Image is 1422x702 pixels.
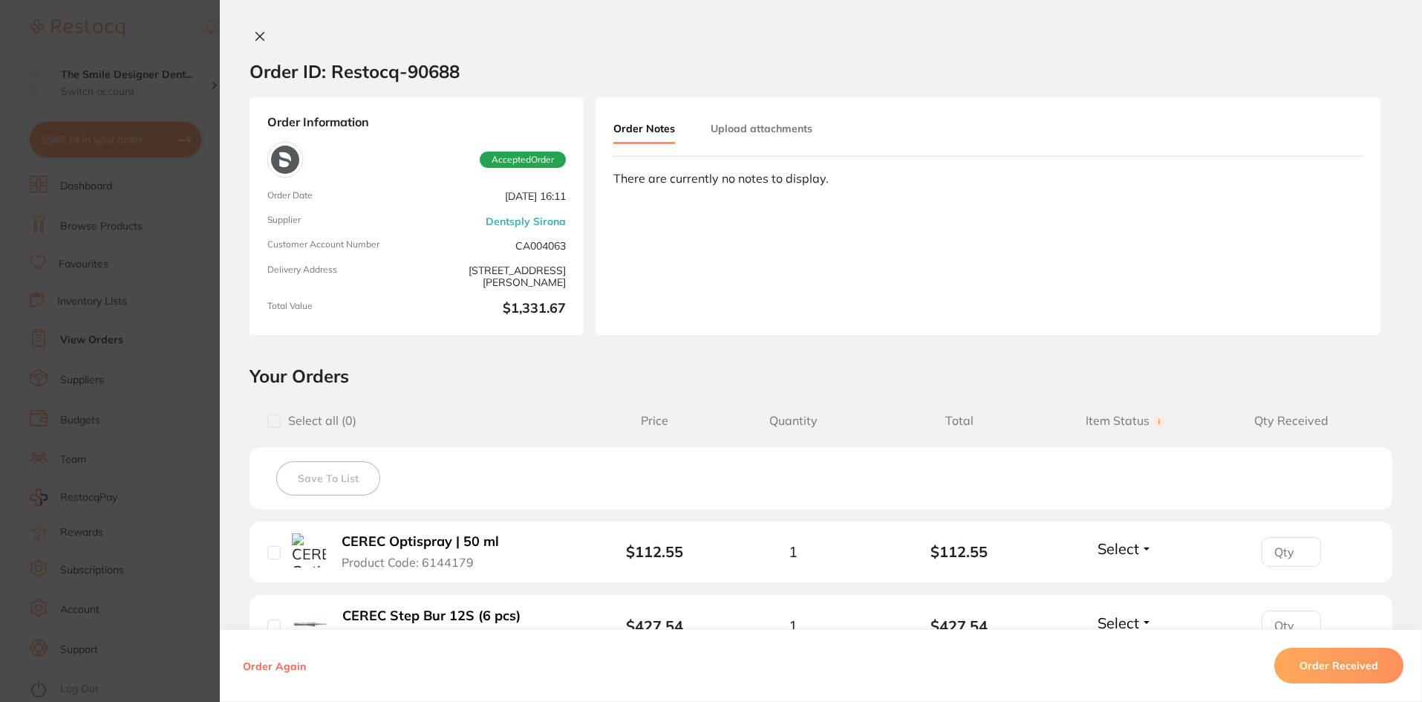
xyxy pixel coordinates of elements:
[789,543,798,560] span: 1
[342,556,474,569] span: Product Code: 6144179
[423,239,566,252] span: CA004063
[337,533,517,570] button: CEREC Optispray | 50 ml Product Code: 6144179
[711,115,812,142] button: Upload attachments
[249,365,1392,387] h2: Your Orders
[281,414,356,428] span: Select all ( 0 )
[423,301,566,317] b: $1,331.67
[267,190,411,203] span: Order Date
[1208,414,1374,428] span: Qty Received
[626,542,683,561] b: $112.55
[423,190,566,203] span: [DATE] 16:11
[267,215,411,227] span: Supplier
[271,146,299,174] img: Dentsply Sirona
[876,617,1043,634] b: $427.54
[267,115,566,130] strong: Order Information
[1093,614,1157,632] button: Select
[342,608,521,624] b: CEREC Step Bur 12S (6 pcs)
[1262,611,1321,640] input: Qty
[342,534,499,550] b: CEREC Optispray | 50 ml
[626,617,683,635] b: $427.54
[1093,539,1157,558] button: Select
[599,414,710,428] span: Price
[267,264,411,289] span: Delivery Address
[423,264,566,289] span: [STREET_ADDRESS][PERSON_NAME]
[1098,614,1139,632] span: Select
[292,533,326,568] img: CEREC Optispray | 50 ml
[249,60,460,82] h2: Order ID: Restocq- 90688
[613,172,1363,185] div: There are currently no notes to display.
[613,115,675,144] button: Order Notes
[480,152,566,168] span: Accepted Order
[238,659,310,672] button: Order Again
[267,301,411,317] span: Total Value
[1043,414,1209,428] span: Item Status
[338,608,538,644] button: CEREC Step Bur 12S (6 pcs) Product Code: 6240167
[1262,537,1321,567] input: Qty
[876,543,1043,560] b: $112.55
[1098,539,1139,558] span: Select
[267,239,411,252] span: Customer Account Number
[292,607,327,642] img: CEREC Step Bur 12S (6 pcs)
[789,617,798,634] span: 1
[710,414,876,428] span: Quantity
[876,414,1043,428] span: Total
[486,215,566,227] a: Dentsply Sirona
[1274,648,1403,683] button: Order Received
[276,461,380,495] button: Save To List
